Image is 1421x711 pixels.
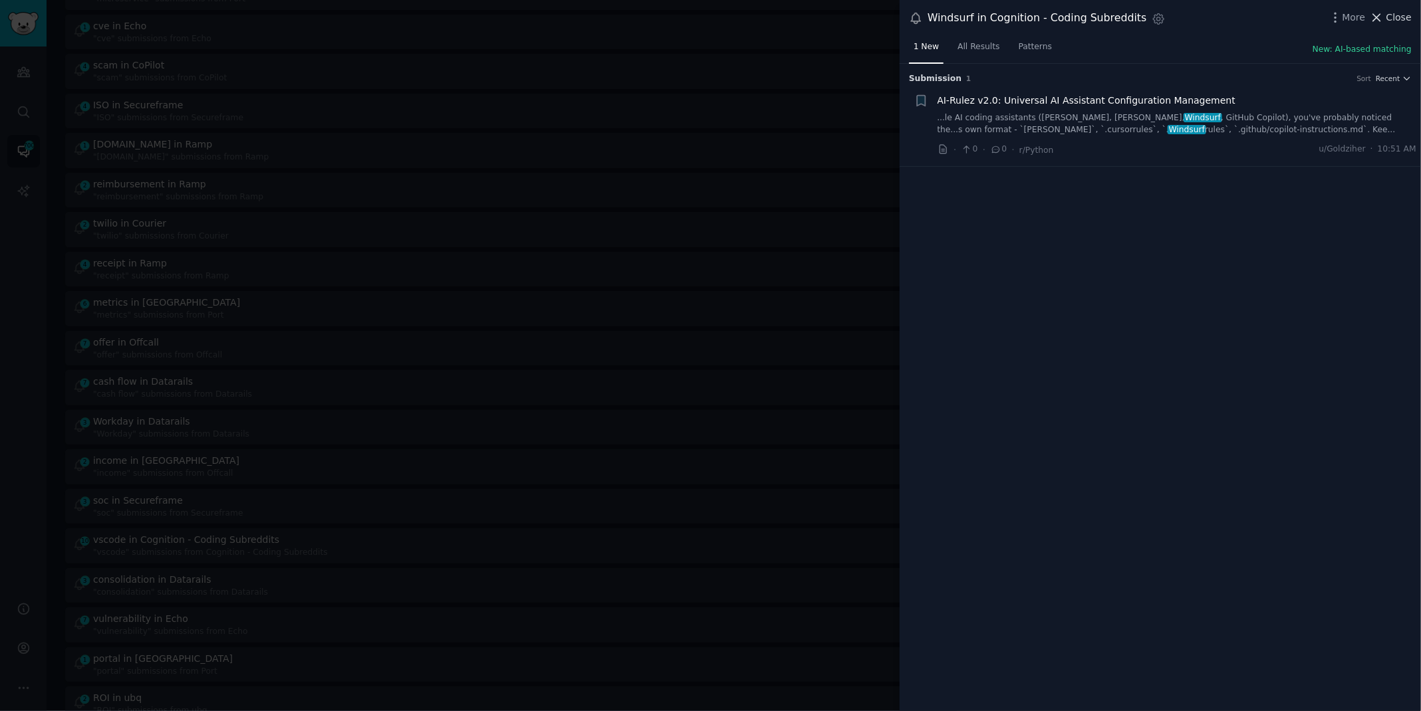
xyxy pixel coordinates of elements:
a: Patterns [1014,37,1057,64]
span: · [983,143,985,157]
span: 1 New [914,41,939,53]
button: Close [1370,11,1412,25]
a: All Results [953,37,1004,64]
span: Recent [1376,74,1400,83]
button: New: AI-based matching [1313,44,1412,56]
span: More [1343,11,1366,25]
span: Submission [909,73,962,85]
a: AI-Rulez v2.0: Universal AI Assistant Configuration Management [938,94,1236,108]
span: u/Goldziher [1319,144,1366,155]
span: r/Python [1019,146,1054,155]
span: 0 [961,144,977,155]
button: Recent [1376,74,1412,83]
span: Windsurf [1184,113,1222,122]
span: Close [1386,11,1412,25]
span: Windsurf [1168,125,1206,134]
div: Windsurf in Cognition - Coding Subreddits [928,10,1147,27]
span: All Results [958,41,999,53]
span: · [954,143,956,157]
button: More [1329,11,1366,25]
a: ...le AI coding assistants ([PERSON_NAME], [PERSON_NAME],Windsurf, GitHub Copilot), you've probab... [938,112,1417,136]
div: Sort [1357,74,1372,83]
span: 10:51 AM [1378,144,1416,155]
span: 1 [966,74,971,82]
span: Patterns [1019,41,1052,53]
a: 1 New [909,37,944,64]
span: · [1370,144,1373,155]
span: 0 [990,144,1007,155]
span: · [1012,143,1015,157]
